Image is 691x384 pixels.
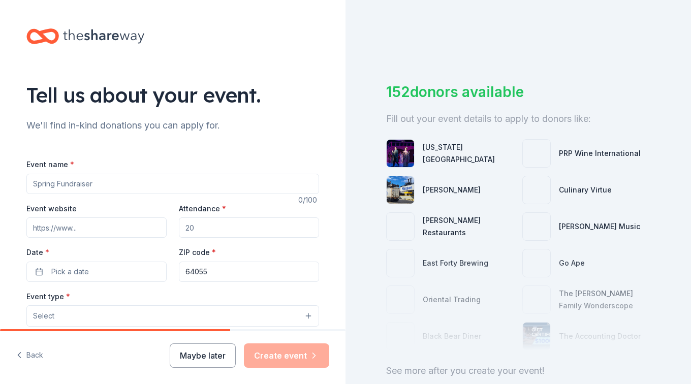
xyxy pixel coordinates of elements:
[423,184,481,196] div: [PERSON_NAME]
[26,292,70,302] label: Event type
[179,262,319,282] input: 12345 (U.S. only)
[26,262,167,282] button: Pick a date
[387,140,414,167] img: photo for Kansas City Repertory Theatre
[16,345,43,366] button: Back
[559,220,640,233] div: [PERSON_NAME] Music
[523,213,550,240] img: photo for Alfred Music
[170,343,236,368] button: Maybe later
[423,141,514,166] div: [US_STATE][GEOGRAPHIC_DATA]
[26,174,319,194] input: Spring Fundraiser
[387,176,414,204] img: photo for Matson
[179,247,216,258] label: ZIP code
[559,147,641,159] div: PRP Wine International
[559,184,612,196] div: Culinary Virtue
[26,117,319,134] div: We'll find in-kind donations you can apply for.
[386,363,650,379] div: See more after you create your event!
[423,214,514,239] div: [PERSON_NAME] Restaurants
[298,194,319,206] div: 0 /100
[387,213,414,240] img: photo for Cameron Mitchell Restaurants
[26,204,77,214] label: Event website
[26,159,74,170] label: Event name
[26,217,167,238] input: https://www...
[523,140,550,167] img: photo for PRP Wine International
[33,310,54,322] span: Select
[386,81,650,103] div: 152 donors available
[179,217,319,238] input: 20
[523,176,550,204] img: photo for Culinary Virtue
[179,204,226,214] label: Attendance
[26,81,319,109] div: Tell us about your event.
[26,247,167,258] label: Date
[26,305,319,327] button: Select
[386,111,650,127] div: Fill out your event details to apply to donors like:
[51,266,89,278] span: Pick a date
